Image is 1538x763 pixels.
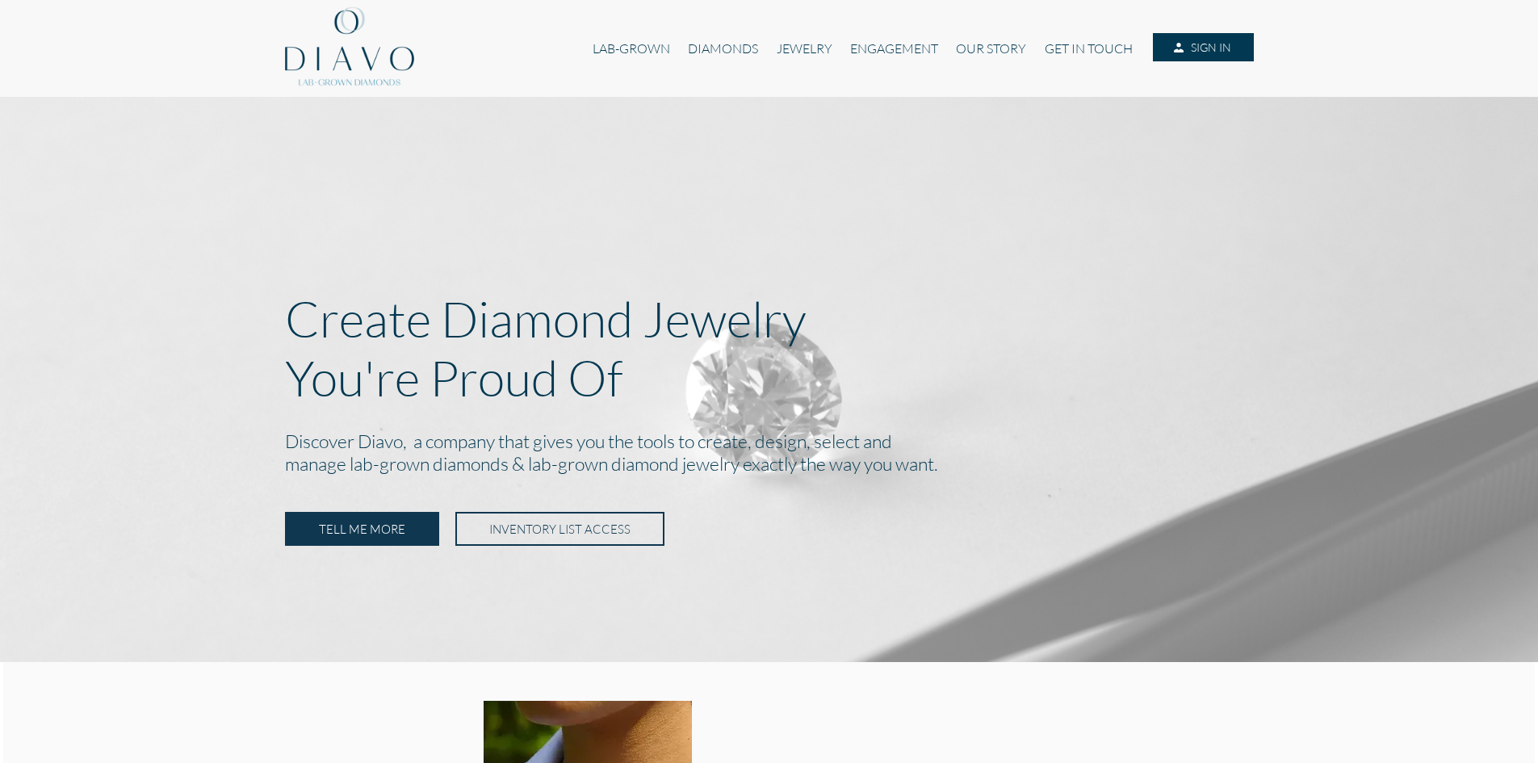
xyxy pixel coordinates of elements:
[947,33,1035,64] a: OUR STORY
[455,512,664,546] a: INVENTORY LIST ACCESS
[285,289,1254,407] p: Create Diamond Jewelry You're Proud Of
[1153,33,1253,62] a: SIGN IN
[285,426,1254,481] h2: Discover Diavo, a company that gives you the tools to create, design, select and manage lab-grown...
[584,33,679,64] a: LAB-GROWN
[1036,33,1142,64] a: GET IN TOUCH
[841,33,947,64] a: ENGAGEMENT
[285,512,439,546] a: TELL ME MORE
[767,33,840,64] a: JEWELRY
[679,33,767,64] a: DIAMONDS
